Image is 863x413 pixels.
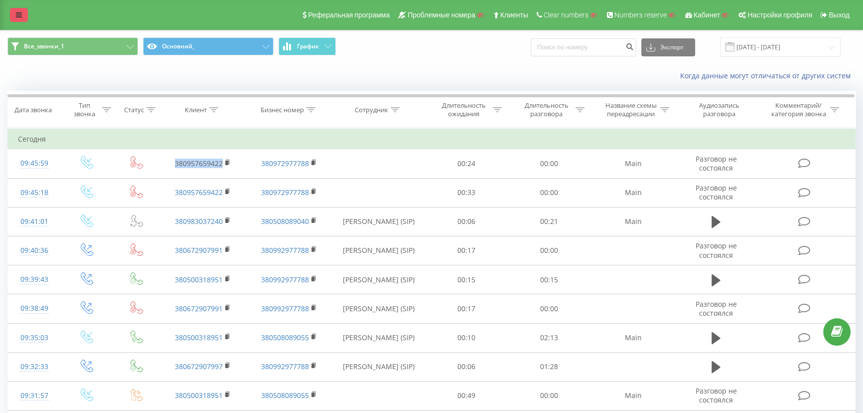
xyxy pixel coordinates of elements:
td: 00:06 [425,352,507,381]
div: Длительность разговора [520,101,573,118]
a: 380508089055 [261,391,309,400]
span: Кабинет [694,11,720,19]
a: 380672907997 [175,362,223,371]
a: 380672907991 [175,304,223,313]
td: 00:00 [508,178,590,207]
span: Numbers reserve [614,11,667,19]
a: 380992977788 [261,304,309,313]
td: 00:17 [425,236,507,265]
td: Main [590,178,677,207]
td: 02:13 [508,323,590,352]
div: Комментарий/категория звонка [769,101,828,118]
td: 00:00 [508,294,590,323]
span: Разговор не состоялся [695,154,736,173]
div: Статус [124,106,144,114]
button: Экспорт [641,38,695,56]
td: 00:21 [508,207,590,236]
a: Когда данные могут отличаться от других систем [680,71,856,80]
td: 00:06 [425,207,507,236]
a: 380992977788 [261,362,309,371]
div: Аудиозапись разговора [687,101,752,118]
td: Main [590,207,677,236]
div: 09:45:59 [18,154,51,173]
div: 09:41:01 [18,212,51,231]
span: Разговор не состоялся [695,386,736,405]
a: 380957659422 [175,188,223,197]
input: Поиск по номеру [531,38,636,56]
button: График [279,37,336,55]
td: 00:00 [508,236,590,265]
button: Основний_ [143,37,274,55]
td: 01:28 [508,352,590,381]
span: Разговор не состоялся [695,183,736,202]
td: 00:00 [508,381,590,410]
td: [PERSON_NAME] (SIP) [332,323,425,352]
div: Клиент [185,106,207,114]
div: 09:39:43 [18,270,51,289]
button: Все_звонки_1 [7,37,138,55]
td: 00:15 [425,265,507,294]
span: Разговор не состоялся [695,241,736,259]
span: Проблемные номера [408,11,475,19]
span: Выход [829,11,850,19]
span: График [297,43,319,50]
span: Clear numbers [544,11,588,19]
a: 380992977788 [261,275,309,284]
span: Клиенты [500,11,528,19]
div: Тип звонка [70,101,100,118]
span: Реферальная программа [308,11,390,19]
a: 380972977788 [261,159,309,168]
div: 09:38:49 [18,299,51,318]
a: 380972977788 [261,188,309,197]
td: [PERSON_NAME] (SIP) [332,265,425,294]
td: 00:49 [425,381,507,410]
div: Сотрудник [355,106,388,114]
div: Название схемы переадресации [604,101,658,118]
td: Main [590,149,677,178]
div: 09:32:33 [18,357,51,377]
td: [PERSON_NAME] (SIP) [332,236,425,265]
div: 09:35:03 [18,328,51,348]
a: 380500318951 [175,391,223,400]
a: 380983037240 [175,216,223,226]
td: 00:10 [425,323,507,352]
td: Main [590,323,677,352]
td: Main [590,381,677,410]
div: 09:31:57 [18,386,51,406]
span: Все_звонки_1 [24,42,64,50]
td: 00:33 [425,178,507,207]
td: 00:24 [425,149,507,178]
td: [PERSON_NAME] (SIP) [332,207,425,236]
a: 380508089055 [261,333,309,342]
td: [PERSON_NAME] (SIP) [332,352,425,381]
a: 380500318951 [175,275,223,284]
td: [PERSON_NAME] (SIP) [332,294,425,323]
a: 380957659422 [175,159,223,168]
div: Бизнес номер [261,106,304,114]
td: 00:15 [508,265,590,294]
td: Сегодня [8,129,856,149]
td: 00:17 [425,294,507,323]
a: 380672907991 [175,245,223,255]
a: 380500318951 [175,333,223,342]
div: 09:40:36 [18,241,51,260]
div: 09:45:18 [18,183,51,203]
td: 00:00 [508,149,590,178]
div: Дата звонка [14,106,52,114]
div: Длительность ожидания [437,101,490,118]
a: 380508089040 [261,216,309,226]
span: Разговор не состоялся [695,299,736,318]
a: 380992977788 [261,245,309,255]
span: Настройки профиля [747,11,812,19]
